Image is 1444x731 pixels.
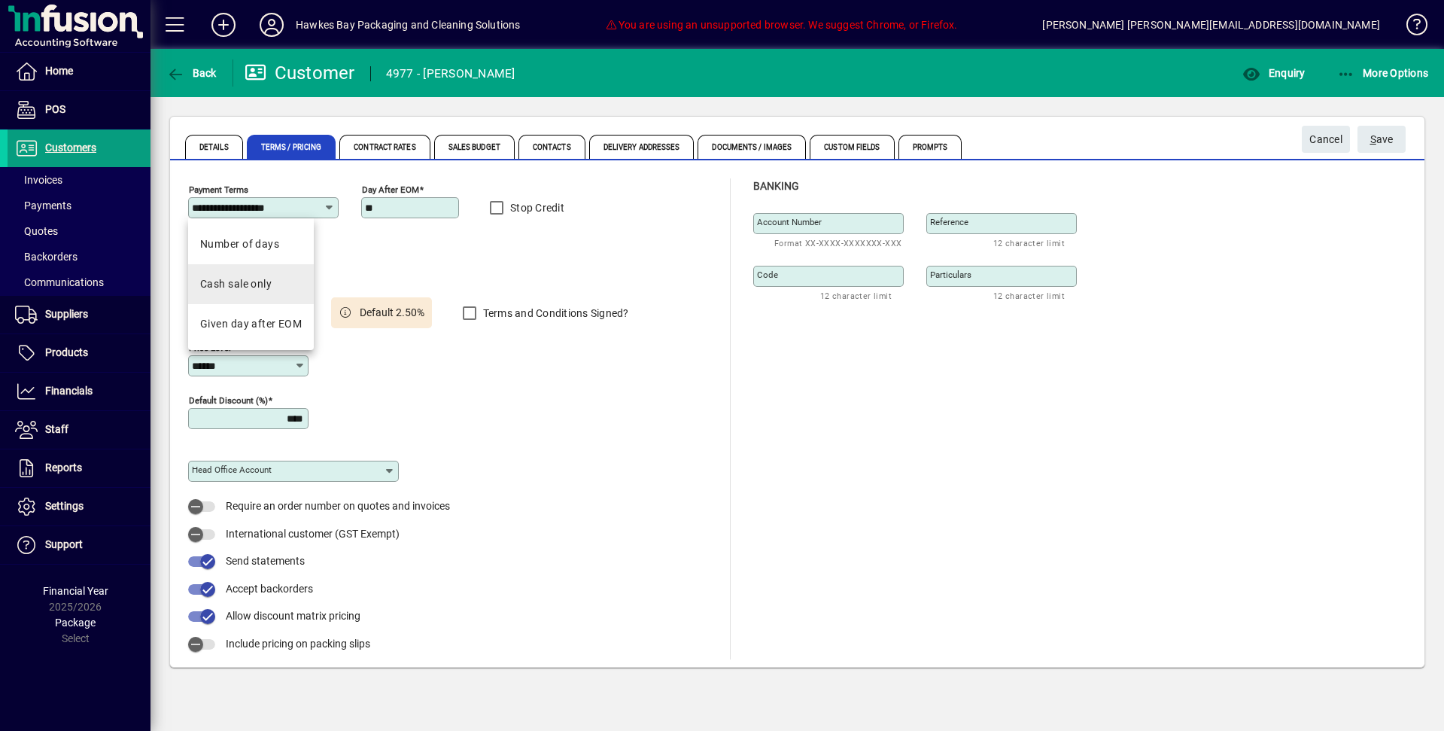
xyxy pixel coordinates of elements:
a: Payments [8,193,150,218]
span: Send statements [226,555,305,567]
div: Number of days [200,236,279,252]
span: Include pricing on packing slips [226,638,370,650]
span: Home [45,65,73,77]
mat-option: Cash sale only [188,264,314,304]
label: Stop Credit [507,200,564,215]
span: Delivery Addresses [589,135,695,159]
span: International customer (GST Exempt) [226,528,400,540]
span: Require an order number on quotes and invoices [226,500,450,512]
button: Enquiry [1239,59,1309,87]
span: Cancel [1309,127,1342,152]
span: Package [55,617,96,629]
mat-label: Head Office Account [192,464,272,475]
app-page-header-button: Back [150,59,233,87]
span: Suppliers [45,308,88,320]
button: Cancel [1302,126,1350,153]
span: Communications [15,276,104,288]
button: Save [1357,126,1406,153]
span: Details [185,135,243,159]
span: Back [166,67,217,79]
a: Quotes [8,218,150,244]
span: S [1370,133,1376,145]
span: Financial Year [43,585,108,597]
mat-option: Number of days [188,224,314,264]
a: Backorders [8,244,150,270]
span: Customers [45,142,96,154]
span: Products [45,346,88,358]
a: Support [8,526,150,564]
a: Staff [8,411,150,449]
a: Financials [8,373,150,410]
a: POS [8,91,150,129]
div: Cash sale only [200,276,272,292]
span: Invoices [15,174,62,186]
span: Backorders [15,251,78,263]
div: 4977 - [PERSON_NAME] [386,62,515,86]
mat-label: Day after EOM [362,184,419,195]
span: You are using an unsupported browser. We suggest Chrome, or Firefox. [605,19,957,31]
div: [PERSON_NAME] [PERSON_NAME][EMAIL_ADDRESS][DOMAIN_NAME] [1042,13,1380,37]
span: Quotes [15,225,58,237]
mat-label: Payment Terms [189,184,248,195]
span: Contacts [518,135,585,159]
mat-label: Code [757,270,778,280]
span: Banking [753,180,799,192]
span: Financials [45,385,93,397]
a: Products [8,334,150,372]
span: Allow discount matrix pricing [226,610,360,622]
mat-hint: 12 character limit [993,287,1065,304]
span: POS [45,103,65,115]
div: Customer [245,61,355,85]
a: Home [8,53,150,90]
span: Documents / Images [698,135,806,159]
a: Knowledge Base [1395,3,1425,52]
a: Reports [8,449,150,487]
button: Add [199,11,248,38]
span: Support [45,538,83,550]
span: Accept backorders [226,583,313,595]
span: Enquiry [1242,67,1305,79]
span: Payments [15,200,71,212]
button: Back [163,59,220,87]
span: Prompts [898,135,962,159]
button: Profile [248,11,296,38]
span: More Options [1337,67,1429,79]
span: Default 2.50% [360,305,424,321]
label: Terms and Conditions Signed? [480,306,629,321]
mat-label: Account number [757,217,822,227]
mat-label: Default Discount (%) [189,395,268,406]
mat-hint: Format XX-XXXX-XXXXXXX-XXX [774,234,901,251]
span: Settings [45,500,84,512]
span: Sales Budget [434,135,515,159]
span: Custom Fields [810,135,894,159]
button: More Options [1333,59,1433,87]
mat-label: Reference [930,217,968,227]
mat-label: Particulars [930,270,971,280]
span: Contract Rates [339,135,430,159]
div: Given day after EOM [200,316,302,332]
mat-option: Given day after EOM [188,304,314,344]
div: Hawkes Bay Packaging and Cleaning Solutions [296,13,521,37]
span: Terms / Pricing [247,135,336,159]
a: Communications [8,270,150,295]
a: Suppliers [8,296,150,334]
a: Settings [8,488,150,525]
mat-hint: 12 character limit [993,234,1065,251]
span: Reports [45,461,82,474]
mat-hint: 12 character limit [820,287,892,304]
span: Staff [45,423,68,435]
span: ave [1370,127,1394,152]
a: Invoices [8,167,150,193]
